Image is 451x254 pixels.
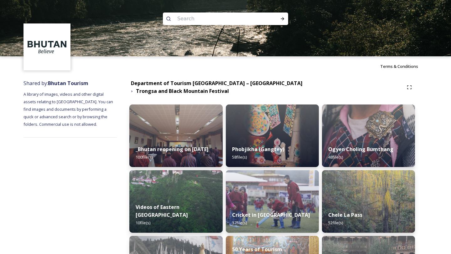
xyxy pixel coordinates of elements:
strong: Phobjikha (Gangtey) [232,146,284,153]
img: Bhutan%2520Cricket%25201.jpeg [226,170,319,233]
span: 100 file(s) [136,154,153,160]
strong: Bhutan Tourism [48,80,88,87]
span: Terms & Conditions [380,63,418,69]
img: BT_Logo_BB_Lockup_CMYK_High%2520Res.jpg [24,24,70,70]
img: DSC00319.jpg [129,104,222,167]
img: East%2520Bhutan%2520-%2520Khoma%25204K%2520Color%2520Graded.jpg [129,170,222,233]
strong: Videos of Eastern [GEOGRAPHIC_DATA] [136,204,188,218]
strong: _Bhutan reopening on [DATE] [136,146,209,153]
strong: Cricket in [GEOGRAPHIC_DATA] [232,211,310,218]
a: Terms & Conditions [380,63,428,70]
span: 52 file(s) [328,220,343,226]
span: A library of images, videos and other digital assets relating to [GEOGRAPHIC_DATA]. You can find ... [23,91,114,127]
strong: Ogyen Choling Bumthang [328,146,393,153]
img: Marcus%2520Westberg%2520Chelela%2520Pass%25202023_52.jpg [322,170,415,233]
img: Ogyen%2520Choling%2520by%2520Matt%2520Dutile5.jpg [322,104,415,167]
img: Phobjika%2520by%2520Matt%2520Dutile2.jpg [226,104,319,167]
span: Shared by: [23,80,88,87]
span: 37 file(s) [232,220,247,226]
strong: Trongsa and Black Mountain Festival [136,88,229,94]
strong: Chele La Pass [328,211,362,218]
span: 10 file(s) [136,220,150,226]
span: 58 file(s) [232,154,247,160]
input: Search [174,12,260,26]
strong: Department of Tourism [GEOGRAPHIC_DATA] – [GEOGRAPHIC_DATA] [131,80,303,87]
span: 48 file(s) [328,154,343,160]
